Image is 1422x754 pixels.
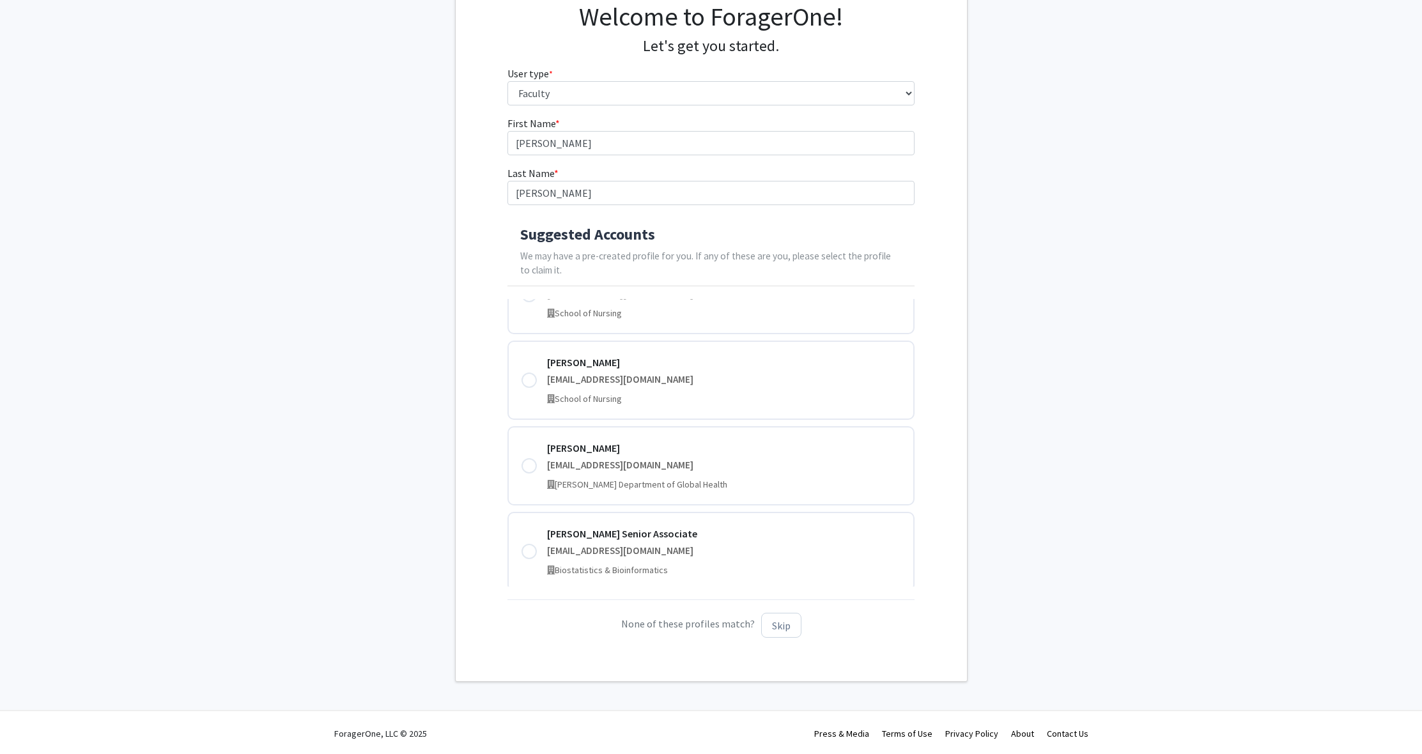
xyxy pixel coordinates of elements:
h1: Welcome to ForagerOne! [507,1,915,32]
button: Skip [761,613,801,638]
div: [PERSON_NAME] [547,440,900,456]
a: Privacy Policy [945,728,998,739]
span: School of Nursing [555,393,622,404]
p: We may have a pre-created profile for you. If any of these are you, please select the profile to ... [520,249,902,279]
iframe: Chat [10,696,54,744]
h4: Let's get you started. [507,37,915,56]
a: About [1011,728,1034,739]
label: User type [507,66,553,81]
span: Last Name [507,167,554,180]
span: Biostatistics & Bioinformatics [555,564,668,576]
div: [EMAIL_ADDRESS][DOMAIN_NAME] [547,373,900,387]
div: [PERSON_NAME] Senior Associate [547,526,900,541]
h4: Suggested Accounts [520,226,902,244]
div: [PERSON_NAME] [547,355,900,370]
a: Terms of Use [882,728,932,739]
span: School of Nursing [555,307,622,319]
p: None of these profiles match? [507,613,915,638]
span: First Name [507,117,555,130]
div: [EMAIL_ADDRESS][DOMAIN_NAME] [547,544,900,558]
span: [PERSON_NAME] Department of Global Health [555,479,727,490]
a: Press & Media [814,728,869,739]
a: Contact Us [1047,728,1088,739]
div: [EMAIL_ADDRESS][DOMAIN_NAME] [547,458,900,473]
